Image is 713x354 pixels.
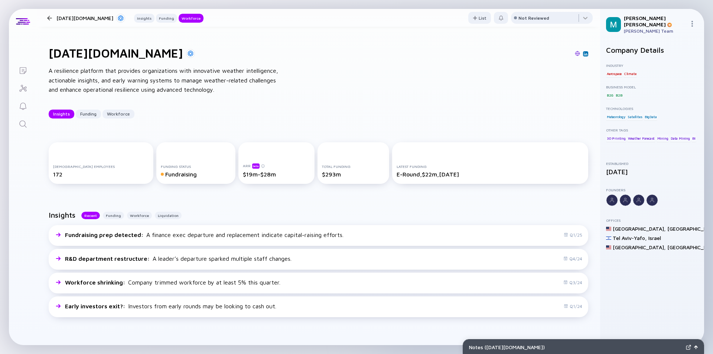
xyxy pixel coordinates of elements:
[686,345,691,350] img: Expand Notes
[127,212,152,219] button: Workforce
[49,211,75,219] h2: Insights
[9,61,37,79] a: Lists
[65,279,280,286] div: Company trimmed workforce by at least 5% this quarter.
[613,244,666,250] div: [GEOGRAPHIC_DATA] ,
[134,14,154,23] button: Insights
[156,14,177,22] div: Funding
[9,97,37,114] a: Reminders
[53,164,149,169] div: [DEMOGRAPHIC_DATA] Employees
[518,15,549,21] div: Not Reviewed
[606,63,698,68] div: Industry
[179,14,204,23] button: Workforce
[564,232,582,238] div: Q1/25
[161,171,231,178] div: Fundraising
[65,231,344,238] div: A finance exec departure and replacement indicate capital-raising efforts.
[243,171,310,178] div: $19m-$28m
[65,303,276,309] div: Investors from early rounds may be looking to cash out.
[624,28,686,34] div: [PERSON_NAME] Team
[606,91,614,99] div: B2G
[606,226,611,231] img: United States Flag
[322,164,385,169] div: Total Funding
[606,161,698,166] div: Established
[648,235,661,241] div: Israel
[584,52,587,56] img: Tomorrow.io Linkedin Page
[9,114,37,132] a: Search
[563,280,582,285] div: Q3/24
[49,46,183,60] h1: [DATE][DOMAIN_NAME]
[689,21,695,27] img: Menu
[49,110,74,118] button: Insights
[76,110,101,118] button: Funding
[606,70,622,77] div: Aerospace
[563,256,582,262] div: Q4/24
[624,15,686,27] div: [PERSON_NAME] [PERSON_NAME]
[252,163,260,169] div: beta
[65,255,292,262] div: A leader’s departure sparked multiple staff changes.
[103,212,124,219] button: Funding
[322,171,385,178] div: $293m
[606,188,698,192] div: Founders
[65,303,127,309] span: Early investors exit? :
[606,236,611,241] img: Israel Flag
[49,344,76,353] h2: Funding
[65,279,127,286] span: Workforce shrinking :
[102,108,134,120] div: Workforce
[670,134,691,142] div: Data Mining
[102,110,134,118] button: Workforce
[606,46,698,54] h2: Company Details
[606,134,626,142] div: 3D Printing
[76,108,101,120] div: Funding
[397,171,584,178] div: E-Round, $22m, [DATE]
[606,113,626,120] div: Meteorology
[81,212,100,219] button: Recent
[49,108,74,120] div: Insights
[65,255,151,262] span: R&D department restructure :
[615,91,623,99] div: B2B
[624,70,637,77] div: Climate
[606,128,698,132] div: Other Tags
[694,345,698,349] img: Open Notes
[606,245,611,250] img: United States Flag
[65,231,145,238] span: Fundraising prep detected :
[564,303,582,309] div: Q1/24
[397,164,584,169] div: Latest Funding
[644,113,658,120] div: BigData
[469,344,683,350] div: Notes ( [DATE][DOMAIN_NAME] )
[606,106,698,111] div: Technologies
[53,171,149,178] div: 172
[49,66,286,95] div: A resilience platform that provides organizations with innovative weather intelligence, actionabl...
[179,14,204,22] div: Workforce
[613,235,647,241] div: Tel Aviv-Yafo ,
[56,13,125,23] div: [DATE][DOMAIN_NAME]
[134,14,154,22] div: Insights
[606,168,698,176] div: [DATE]
[468,12,491,24] button: List
[156,14,177,23] button: Funding
[243,163,310,169] div: ARR
[606,17,621,32] img: Mordechai Profile Picture
[575,51,580,56] img: Tomorrow.io Website
[627,134,655,142] div: Weather Forecast
[627,113,643,120] div: Satellites
[155,212,182,219] button: Liquidation
[657,134,669,142] div: Mining
[161,164,231,169] div: Funding Status
[606,85,698,89] div: Business Model
[9,79,37,97] a: Investor Map
[613,225,666,232] div: [GEOGRAPHIC_DATA] ,
[691,134,696,142] div: BI
[606,218,698,223] div: Offices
